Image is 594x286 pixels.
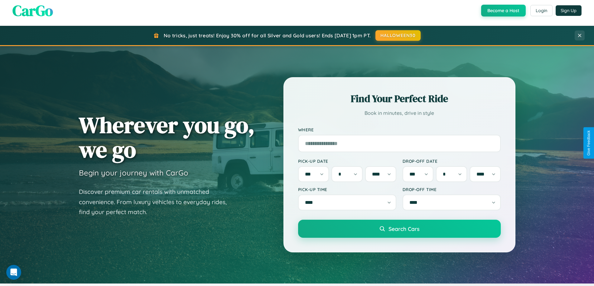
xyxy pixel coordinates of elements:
label: Pick-up Date [298,158,396,164]
p: Book in minutes, drive in style [298,109,501,118]
button: Search Cars [298,220,501,238]
iframe: Intercom live chat [6,265,21,280]
span: Search Cars [389,225,419,232]
button: Sign Up [556,5,582,16]
label: Pick-up Time [298,187,396,192]
p: Discover premium car rentals with unmatched convenience. From luxury vehicles to everyday rides, ... [79,187,235,217]
span: No tricks, just treats! Enjoy 30% off for all Silver and Gold users! Ends [DATE] 1pm PT. [164,32,371,39]
label: Drop-off Time [403,187,501,192]
h3: Begin your journey with CarGo [79,168,188,177]
button: Login [530,5,553,16]
h1: Wherever you go, we go [79,113,255,162]
label: Drop-off Date [403,158,501,164]
button: HALLOWEEN30 [375,30,421,41]
div: Give Feedback [587,130,591,156]
button: Become a Host [481,5,526,16]
label: Where [298,127,501,132]
span: CarGo [12,0,53,21]
h2: Find Your Perfect Ride [298,92,501,105]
